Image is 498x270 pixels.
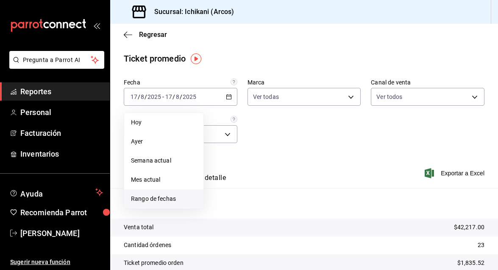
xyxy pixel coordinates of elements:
span: Reportes [20,86,103,97]
input: -- [165,93,172,100]
input: -- [140,93,145,100]
label: Marca [248,79,361,85]
p: $42,217.00 [454,223,484,232]
span: Inventarios [20,148,103,160]
label: Canal de venta [371,79,484,85]
input: ---- [147,93,161,100]
div: Ticket promedio [124,52,186,65]
h3: Sucursal: Ichikani (Arcos) [147,7,234,17]
span: Hoy [131,118,197,127]
input: -- [130,93,138,100]
span: Recomienda Parrot [20,207,103,218]
span: Mes actual [131,175,197,184]
svg: Información delimitada a máximo 62 días. [231,79,237,85]
span: / [138,93,140,100]
p: Resumen [124,198,484,208]
span: - [162,93,164,100]
span: Semana actual [131,156,197,165]
span: / [145,93,147,100]
button: open_drawer_menu [93,22,100,29]
p: Venta total [124,223,153,232]
p: $1,835.52 [457,259,484,267]
img: Tooltip marker [191,53,201,64]
span: / [180,93,182,100]
span: Regresar [139,31,167,39]
span: Ver todos [376,93,402,101]
button: Ver detalle [192,174,226,188]
span: Ayuda [20,187,92,197]
span: / [172,93,175,100]
span: [PERSON_NAME] [20,228,103,239]
p: 23 [478,241,484,250]
svg: Todas las órdenes contabilizan 1 comensal a excepción de órdenes de mesa con comensales obligator... [231,116,237,123]
span: Sugerir nueva función [10,258,103,267]
span: Facturación [20,127,103,139]
button: Pregunta a Parrot AI [9,51,104,69]
span: Ayer [131,137,197,146]
input: -- [175,93,180,100]
button: Regresar [124,31,167,39]
span: Ver todas [253,93,279,101]
span: Rango de fechas [131,194,197,203]
span: Pregunta a Parrot AI [23,56,91,65]
p: Ticket promedio orden [124,259,184,267]
span: Personal [20,107,103,118]
p: Cantidad órdenes [124,241,171,250]
a: Pregunta a Parrot AI [6,62,104,70]
button: Exportar a Excel [426,168,484,178]
input: ---- [182,93,197,100]
label: Fecha [124,79,237,85]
